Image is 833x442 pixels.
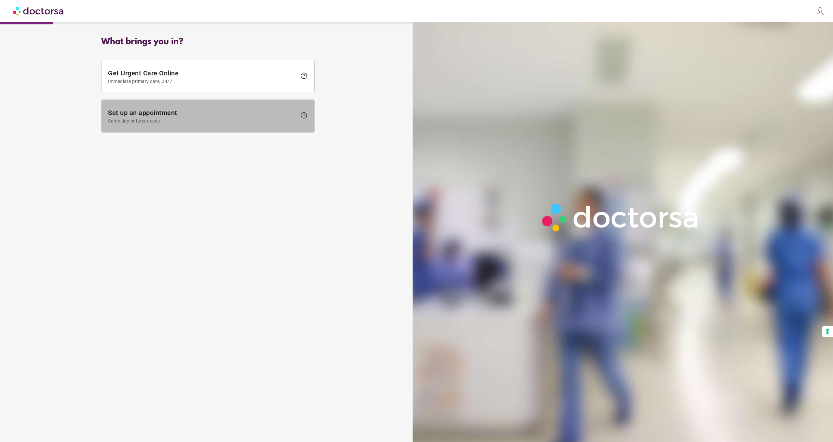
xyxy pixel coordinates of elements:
[101,37,315,47] div: What brings you in?
[300,72,308,80] span: help
[300,111,308,119] span: help
[108,118,297,123] span: Same day or later needs
[108,109,297,123] span: Set up an appointment
[538,199,704,236] img: Logo-Doctorsa-trans-White-partial-flat.png
[822,326,833,337] button: Your consent preferences for tracking technologies
[108,79,297,84] span: Immediate primary care, 24/7
[108,69,297,84] span: Get Urgent Care Online
[816,7,825,16] img: icons8-customer-100.png
[13,4,64,18] img: Doctorsa.com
